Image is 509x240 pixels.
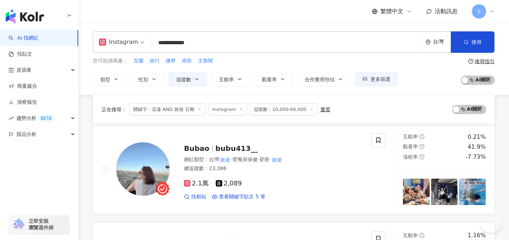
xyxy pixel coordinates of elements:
[9,35,39,42] a: searchAI 找網紅
[216,180,242,187] span: 2,089
[131,72,164,86] button: 性別
[116,142,170,196] img: KOL Avatar
[9,215,69,234] a: chrome extension立即安裝 瀏覽器外掛
[176,77,191,82] span: 追蹤數
[471,39,481,45] span: 搜尋
[451,31,494,53] button: 搜尋
[9,83,37,90] a: 商案媒合
[181,57,192,65] button: 南投
[198,57,213,65] span: 太魯閣
[425,40,431,45] span: environment
[149,57,160,65] button: 旅行
[11,219,25,230] img: chrome extension
[93,57,128,65] span: 您可能感興趣：
[16,110,54,126] span: 趨勢分析
[480,211,502,233] iframe: Help Scout Beacon - Open
[233,157,258,162] span: 營養與保健
[9,51,32,58] a: 找貼文
[209,157,219,162] span: 台灣
[215,144,258,153] span: bubu413__
[468,59,473,64] span: question-circle
[9,99,37,106] a: 洞察報告
[271,156,283,164] mark: 旅遊
[419,233,424,238] span: question-circle
[9,116,14,121] span: rise
[169,72,207,86] button: 追蹤數
[219,193,265,200] span: 查看關鍵字貼文 5 筆
[419,154,424,159] span: question-circle
[198,57,213,65] button: 太魯閣
[262,77,277,82] span: 觀看率
[133,57,144,65] button: 宜蘭
[191,193,206,200] span: 找相似
[93,72,126,86] button: 類型
[29,218,54,231] span: 立即安裝 瀏覽器外掛
[219,77,234,82] span: 互動率
[138,77,148,82] span: 性別
[182,57,192,65] span: 南投
[475,58,495,64] div: 搜尋指引
[403,134,418,139] span: 互動率
[99,36,138,48] div: Instagram
[6,9,44,24] img: logo
[219,156,231,164] mark: 旅遊
[468,133,486,141] div: 0.21%
[355,72,398,86] button: 更多篩選
[100,77,110,82] span: 類型
[254,72,293,86] button: 觀看率
[250,103,318,116] span: 追蹤數：10,000-60,000
[468,143,486,151] div: 41.9%
[184,156,363,163] div: 網紅類型 ：
[370,76,390,82] span: 更多篩選
[403,144,418,149] span: 觀看率
[208,103,247,116] span: Instagram
[435,8,458,15] span: 活動訊息
[166,57,176,65] span: 鹽寮
[16,126,36,142] span: 競品分析
[258,157,259,162] span: ·
[259,157,269,162] span: 穿搭
[184,180,209,187] span: 2.1萬
[305,77,335,82] span: 合作費用預估
[431,179,458,205] img: post-image
[320,107,330,112] div: 重置
[212,193,265,200] a: 查看關鍵字貼文 5 筆
[184,193,206,200] a: 找相似
[184,144,209,153] span: Bubao
[165,57,176,65] button: 鹽寮
[297,72,351,86] button: 合作費用預估
[101,107,126,112] span: 正在搜尋 ：
[16,62,31,78] span: 資源庫
[134,57,144,65] span: 宜蘭
[403,154,418,160] span: 漲粉率
[478,7,481,15] span: S
[419,134,424,139] span: question-circle
[129,103,205,116] span: 關鍵字：花蓮 AND 旅遊 石雕
[38,115,54,122] div: BETA
[269,157,271,162] span: ·
[433,39,451,45] div: 台灣
[150,57,160,65] span: 旅行
[184,165,363,172] div: 總追蹤數 ： 23,386
[468,231,486,239] div: 1.16%
[403,179,430,205] img: post-image
[419,144,424,149] span: question-circle
[231,157,233,162] span: ·
[211,72,250,86] button: 互動率
[380,7,403,15] span: 繁體中文
[403,233,418,238] span: 互動率
[93,124,495,214] a: KOL AvatarBubaobubu413__網紅類型：台灣旅遊·營養與保健·穿搭·旅遊總追蹤數：23,3862.1萬2,089找相似查看關鍵字貼文 5 筆互動率question-circle...
[465,153,486,161] div: -7.73%
[459,179,486,205] img: post-image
